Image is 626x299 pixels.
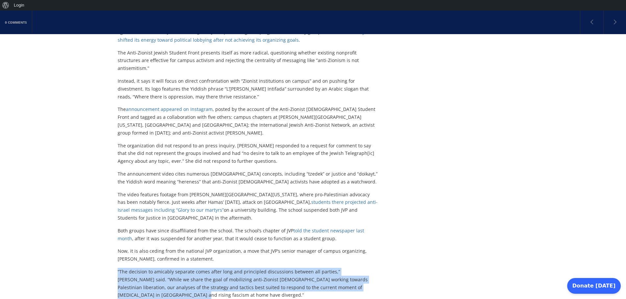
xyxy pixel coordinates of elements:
p: “The decision to amicably separate comes after long and principled discussions between all partie... [118,268,378,299]
p: Now, it is also ceding from the national JVP organization, a move that JVP’s senior manager of ca... [118,247,378,263]
p: The organization did not respond to an press inquiry. [PERSON_NAME] responded to a request for co... [118,142,378,165]
p: Both groups have since disaffiliated from the school. The school’s chapter of JVP , after it was ... [118,227,378,243]
p: The announcement video cites numerous [DEMOGRAPHIC_DATA] concepts, including “tzedek” or justice ... [118,170,378,186]
a: told the student newspaper last month [118,227,364,242]
p: The video features footage from [PERSON_NAME][GEOGRAPHIC_DATA][US_STATE], where pro-Palestinian a... [118,191,378,222]
p: The Anti-Zionist Jewish Student Front presents itself as more radical, questioning whether existi... [118,49,378,72]
a: But it has recently shifted its energy toward political lobbying after not achieving its organizi... [118,29,365,43]
a: announcement appeared on Instagram [126,106,213,112]
p: The , posted by the account of the Anti-Zionist [DEMOGRAPHIC_DATA] Student Front and tagged as a ... [118,105,378,137]
p: Instead, it says it will focus on direct confrontation with “Zionist institutions on campus” and ... [118,77,378,100]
